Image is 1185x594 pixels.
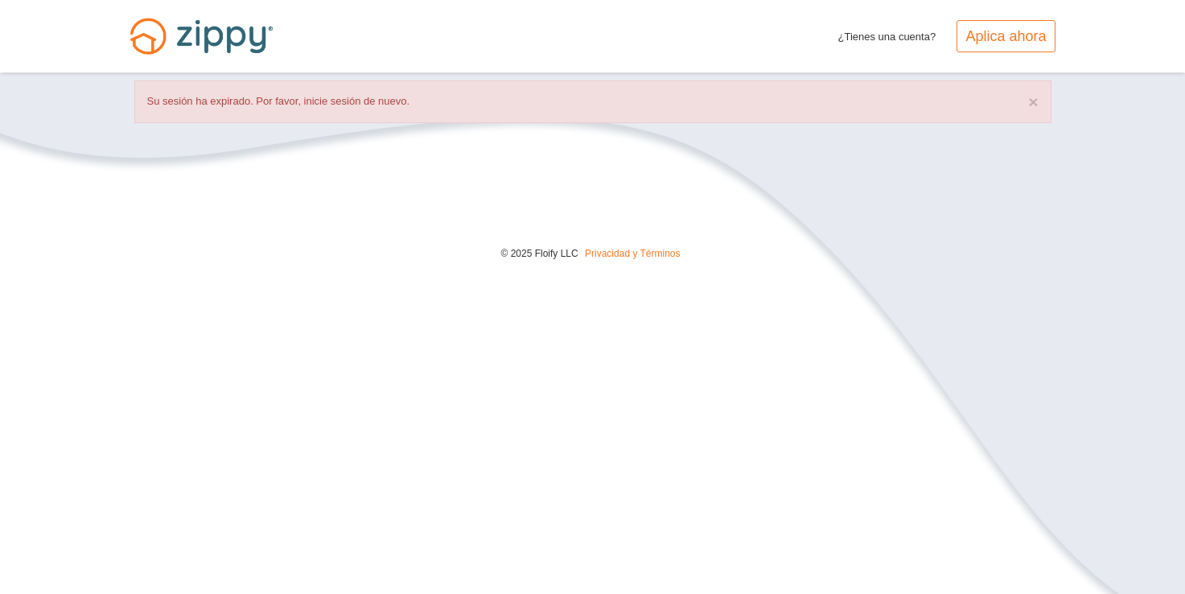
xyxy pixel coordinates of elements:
a: Aplica ahora [957,20,1055,52]
span: ¿Tienes una cuenta? [838,20,936,46]
button: × [1028,93,1038,110]
font: Su sesión ha expirado. Por favor, inicie sesión de nuevo. [147,95,410,107]
a: Privacidad y Términos [585,248,681,259]
span: © 2025 Floify LLC [500,248,578,259]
